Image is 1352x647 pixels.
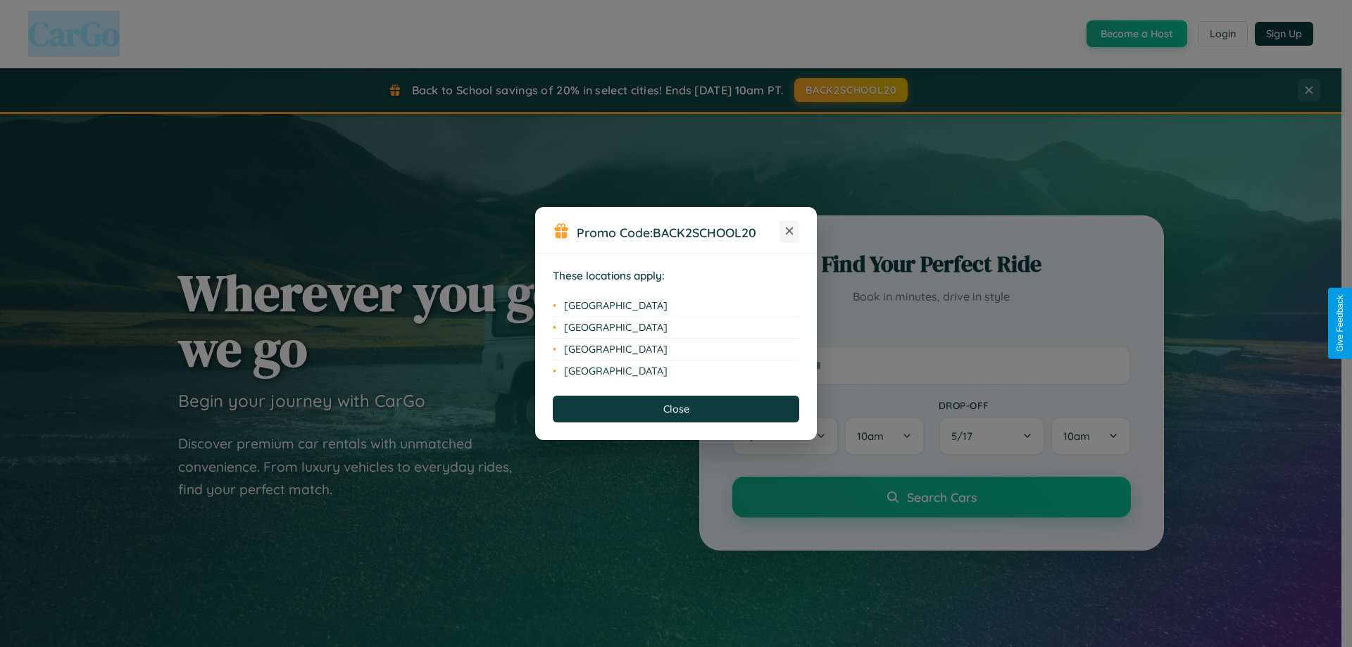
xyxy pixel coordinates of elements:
div: Give Feedback [1335,295,1345,352]
li: [GEOGRAPHIC_DATA] [553,317,799,339]
b: BACK2SCHOOL20 [653,225,756,240]
li: [GEOGRAPHIC_DATA] [553,360,799,382]
li: [GEOGRAPHIC_DATA] [553,339,799,360]
strong: These locations apply: [553,269,665,282]
li: [GEOGRAPHIC_DATA] [553,295,799,317]
h3: Promo Code: [577,225,780,240]
button: Close [553,396,799,422]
